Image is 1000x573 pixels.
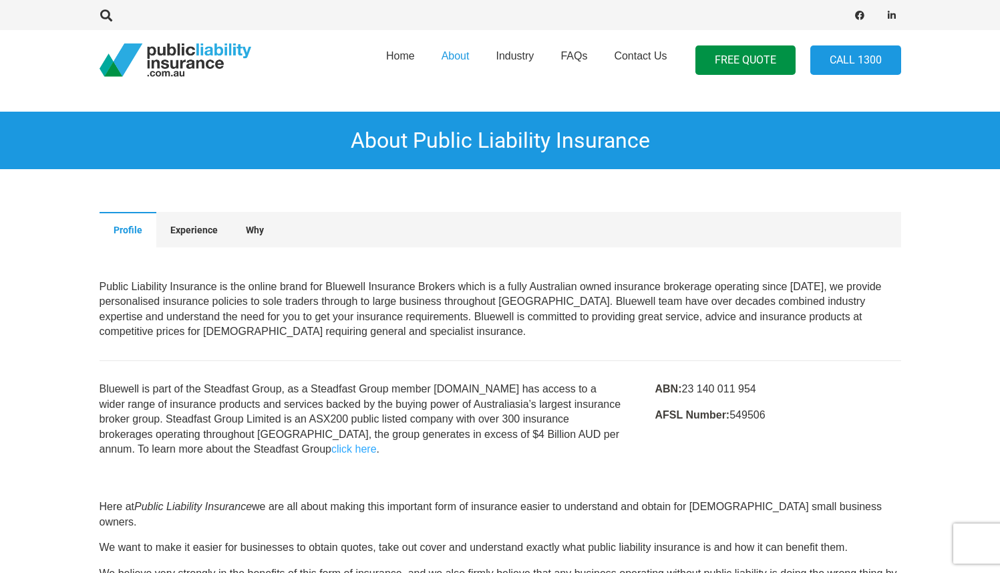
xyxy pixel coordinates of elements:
p: Here at we are all about making this important form of insurance easier to understand and obtain ... [100,499,901,530]
button: Experience [156,212,232,247]
a: pli_logotransparent [100,43,251,77]
a: LinkedIn [882,6,901,25]
span: Contact Us [614,50,667,62]
a: Search [94,9,120,21]
strong: AFSL Number: [655,409,729,421]
button: Why [232,212,278,247]
span: About [442,50,470,62]
p: Bluewell is part of the Steadfast Group, as a Steadfast Group member [DOMAIN_NAME] has access to ... [100,382,623,457]
a: Industry [482,26,547,94]
span: Profile [114,225,142,235]
button: Profile [100,212,156,247]
span: Home [386,50,415,62]
i: Public Liability Insurance [134,501,252,512]
span: Industry [496,50,534,62]
strong: ABN: [655,383,681,394]
span: FAQs [560,50,587,62]
a: Contact Us [601,26,680,94]
a: About [428,26,483,94]
span: Experience [170,225,218,235]
span: Why [246,225,264,235]
p: Our Office Southport Central [100,279,901,340]
p: 549506 [655,408,900,423]
p: 23 140 011 954 [655,382,900,396]
a: FAQs [547,26,601,94]
a: Home [373,26,428,94]
a: click here [331,443,377,455]
a: Call 1300 [810,45,901,76]
a: Facebook [850,6,869,25]
p: We want to make it easier for businesses to obtain quotes, take out cover and understand exactly ... [100,540,901,555]
a: FREE QUOTE [695,45,796,76]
